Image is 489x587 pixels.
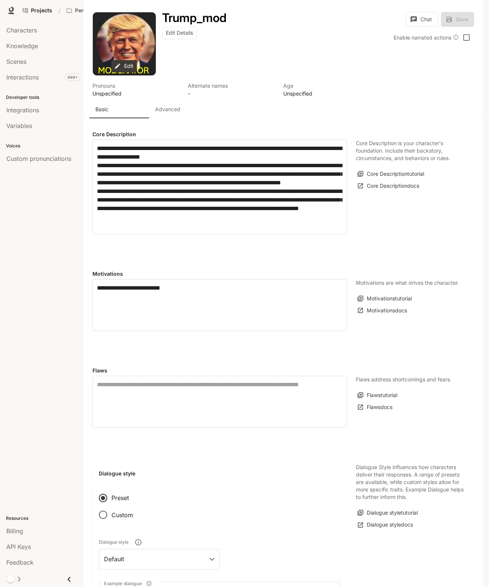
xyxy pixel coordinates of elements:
[92,376,347,428] div: Flaws
[162,27,197,39] button: Edit Details
[356,140,465,162] p: Core Description is your character's foundation. Include their backstory, circumstances, and beha...
[92,131,347,138] h4: Core Description
[19,3,56,18] a: Go to projects
[111,493,129,502] span: Preset
[92,140,347,234] div: label
[75,7,117,14] p: Pen Pals [Production]
[92,82,179,90] p: Pronouns
[188,90,274,97] p: -
[283,82,370,90] p: Age
[104,580,142,586] span: Example dialogue
[93,12,156,75] button: Open character avatar dialog
[356,463,465,501] p: Dialogue Style influences how characters deliver their responses. A range of presets are availabl...
[356,168,426,180] button: Core Descriptiontutorial
[92,82,179,97] button: Open character details dialog
[356,507,420,519] button: Dialogue styletutorial
[92,367,347,374] h4: Flaws
[99,490,139,524] div: Dialogue style type
[93,12,156,75] div: Avatar image
[56,7,63,15] div: /
[111,60,137,72] button: Edit
[99,549,220,570] div: Default
[356,293,414,305] button: Motivationstutorial
[394,34,459,41] div: Enable narrated actions
[95,106,108,113] p: Basic
[99,539,129,546] span: Dialogue style
[356,389,399,402] button: Flawstutorial
[92,90,179,97] p: Unspecified
[155,106,180,113] p: Advanced
[356,519,415,531] a: Dialogue styledocs
[406,12,438,27] button: Chat
[188,82,274,90] p: Alternate names
[31,7,52,14] span: Projects
[188,82,274,97] button: Open character details dialog
[162,12,227,24] button: Open character details dialog
[162,10,227,25] h1: Trump_mod
[92,270,347,278] h4: Motivations
[283,90,370,97] p: Unspecified
[63,3,128,18] button: Open workspace menu
[356,401,394,413] a: Flawsdocs
[356,180,421,192] a: Core Descriptiondocs
[356,305,409,317] a: Motivationsdocs
[99,470,341,477] h4: Dialogue style
[356,279,459,287] p: Motivations are what drives the character.
[283,82,370,97] button: Open character details dialog
[356,376,451,383] p: Flaws address shortcomings and fears.
[111,510,133,519] span: Custom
